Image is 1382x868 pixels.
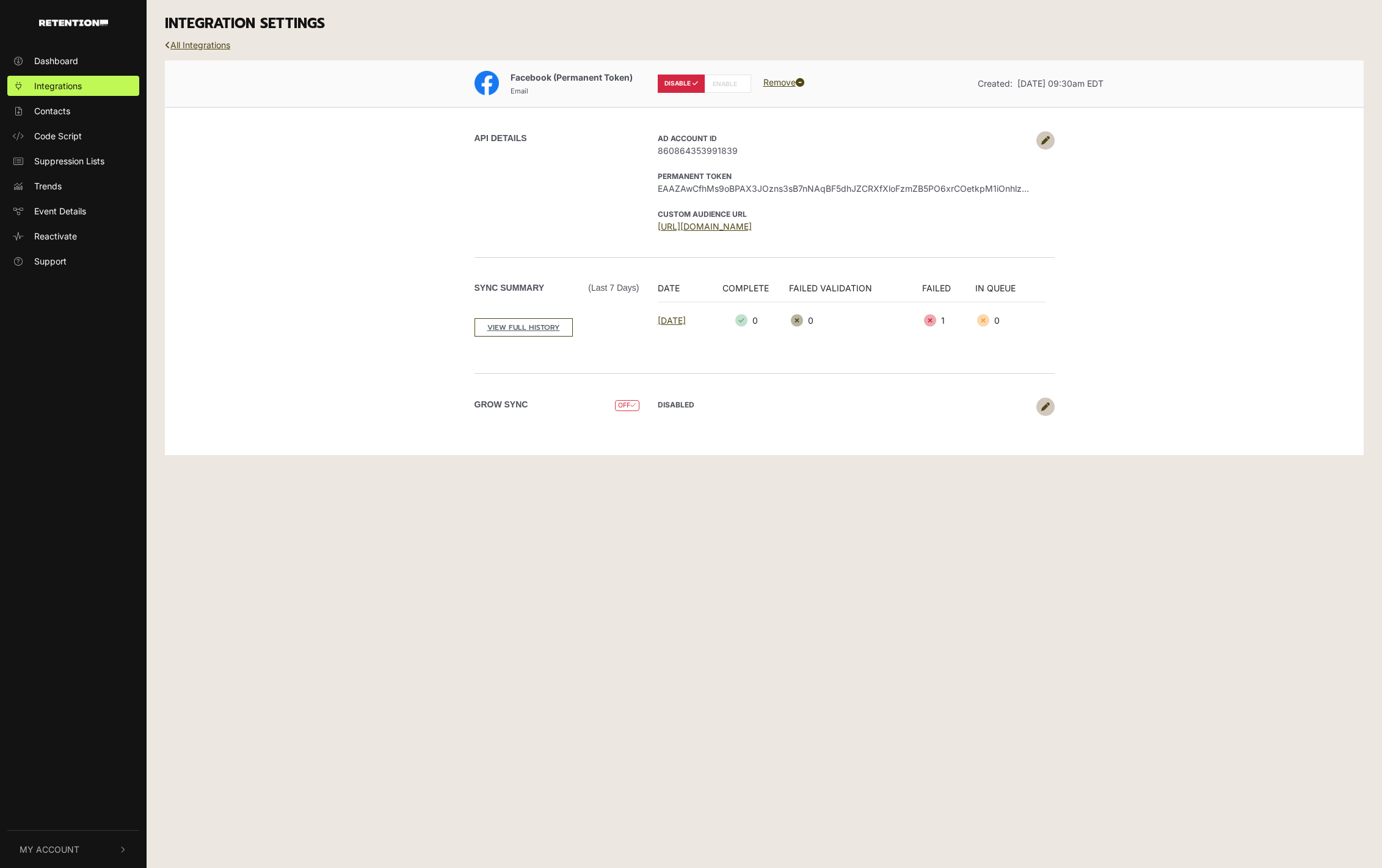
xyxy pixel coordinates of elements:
[475,282,639,294] label: Sync Summary
[34,255,67,268] span: Support
[978,78,1013,89] span: Created:
[7,226,139,246] a: Reactivate
[658,182,1030,195] span: EAAZAwCfhMs9oBPAX3JOzns3sB7nNAqBF5dhJZCRXfXloFzmZB5PO6xrCOetkpM1iOnhlznQ5NG7kt1TmmGLKZCxNp7ZCmP9l...
[34,180,62,192] span: Trends
[658,75,705,93] label: DISABLE
[7,176,139,196] a: Trends
[475,398,528,411] label: Grow Sync
[7,201,139,221] a: Event Details
[39,20,108,26] img: Retention.com
[34,79,82,92] span: Integrations
[34,129,82,142] span: Code Script
[165,40,230,50] a: All Integrations
[475,318,573,337] a: VIEW FULL HISTORY
[789,302,922,339] td: 0
[615,400,639,412] span: OFF
[658,400,694,409] strong: DISABLED
[1017,78,1104,89] span: [DATE] 09:30am EDT
[588,282,639,294] span: (Last 7 days)
[7,101,139,121] a: Contacts
[511,87,528,95] small: Email
[658,221,752,232] a: [URL][DOMAIN_NAME]
[789,282,922,302] th: FAILED VALIDATION
[511,72,633,82] span: Facebook (Permanent Token)
[658,282,710,302] th: DATE
[475,132,527,145] label: API DETAILS
[7,251,139,271] a: Support
[7,831,139,868] button: My Account
[704,75,751,93] label: ENABLE
[34,205,86,217] span: Event Details
[475,71,499,95] img: Facebook (Permanent Token)
[975,282,1046,302] th: IN QUEUE
[34,54,78,67] span: Dashboard
[7,126,139,146] a: Code Script
[165,15,1364,32] h3: INTEGRATION SETTINGS
[7,76,139,96] a: Integrations
[710,302,789,339] td: 0
[922,302,975,339] td: 1
[975,302,1046,339] td: 0
[922,282,975,302] th: FAILED
[710,282,789,302] th: COMPLETE
[7,151,139,171] a: Suppression Lists
[34,104,70,117] span: Contacts
[658,134,717,143] strong: AD Account ID
[20,843,79,856] span: My Account
[658,172,732,181] strong: Permanent Token
[658,315,686,326] a: [DATE]
[34,155,104,167] span: Suppression Lists
[658,210,747,219] strong: CUSTOM AUDIENCE URL
[34,230,77,243] span: Reactivate
[658,144,1030,157] span: 860864353991839
[7,51,139,71] a: Dashboard
[763,77,804,87] a: Remove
